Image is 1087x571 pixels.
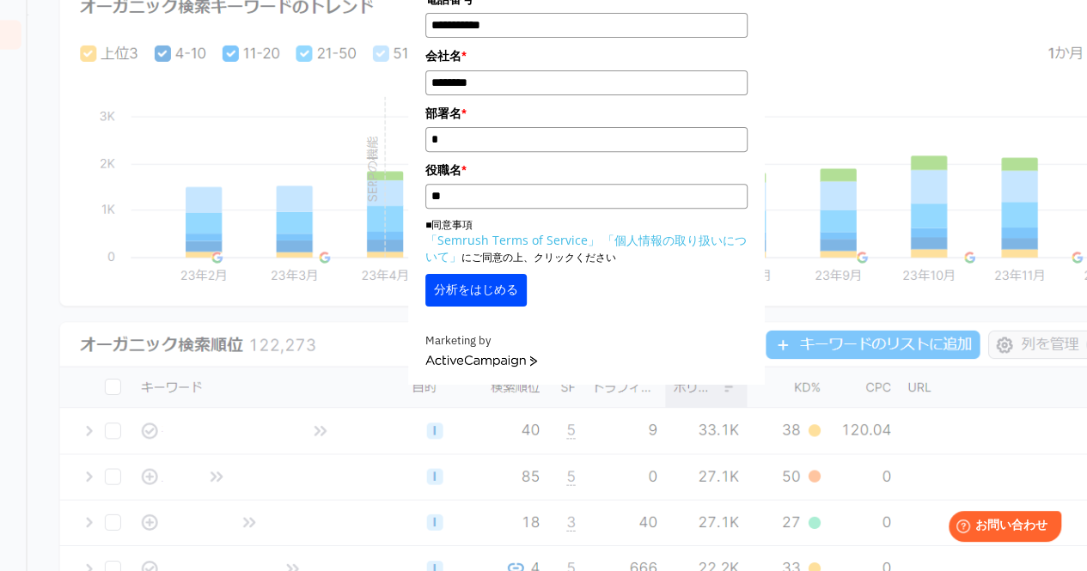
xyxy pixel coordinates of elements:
iframe: Help widget launcher [934,504,1068,552]
label: 役職名 [425,161,748,179]
button: 分析をはじめる [425,274,527,307]
p: ■同意事項 にご同意の上、クリックください [425,217,748,265]
div: Marketing by [425,332,748,350]
label: 会社名 [425,46,748,65]
a: 「Semrush Terms of Service」 [425,232,600,248]
a: 「個人情報の取り扱いについて」 [425,232,747,264]
label: 部署名 [425,104,748,123]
